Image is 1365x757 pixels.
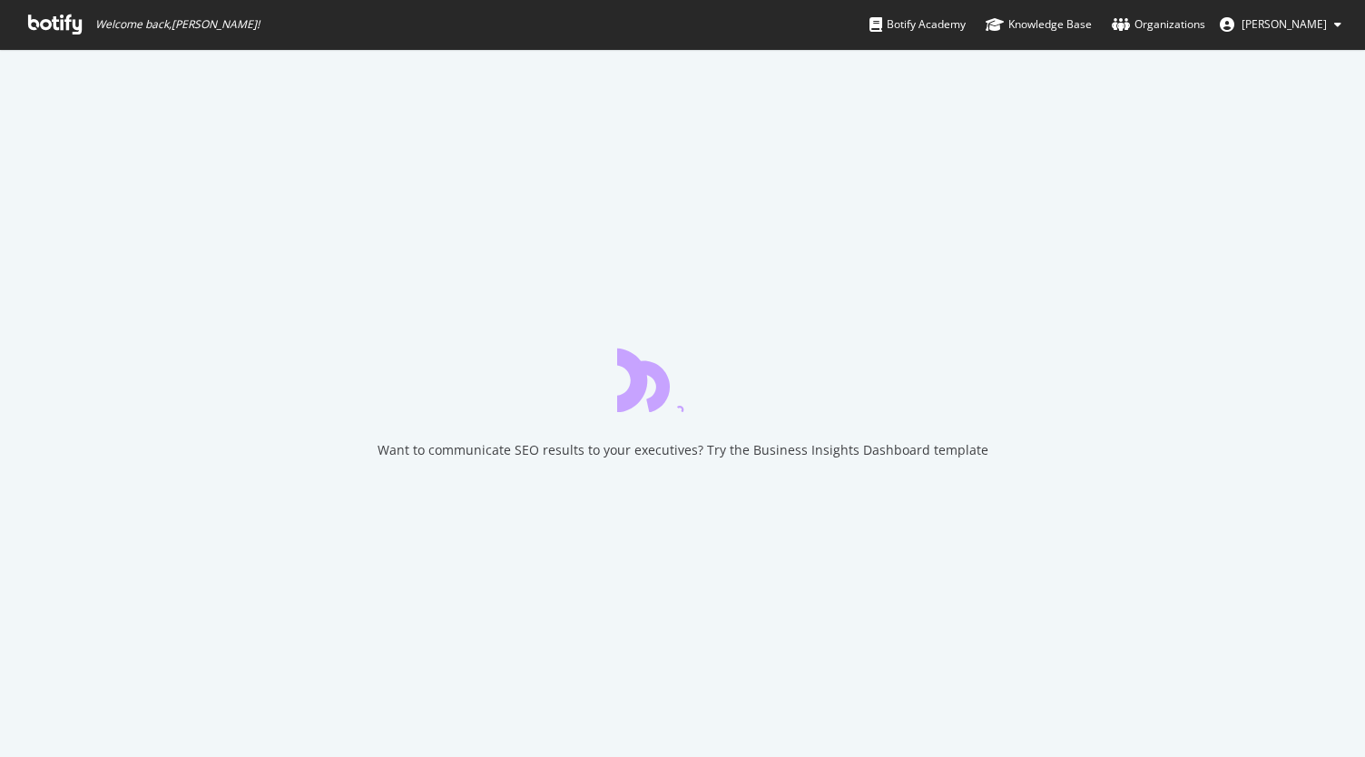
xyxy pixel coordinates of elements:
span: Jordan Bradley [1242,16,1327,32]
div: Organizations [1112,15,1205,34]
div: Botify Academy [869,15,966,34]
div: animation [617,347,748,412]
div: Want to communicate SEO results to your executives? Try the Business Insights Dashboard template [378,441,988,459]
div: Knowledge Base [986,15,1092,34]
span: Welcome back, [PERSON_NAME] ! [95,17,260,32]
button: [PERSON_NAME] [1205,10,1356,39]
